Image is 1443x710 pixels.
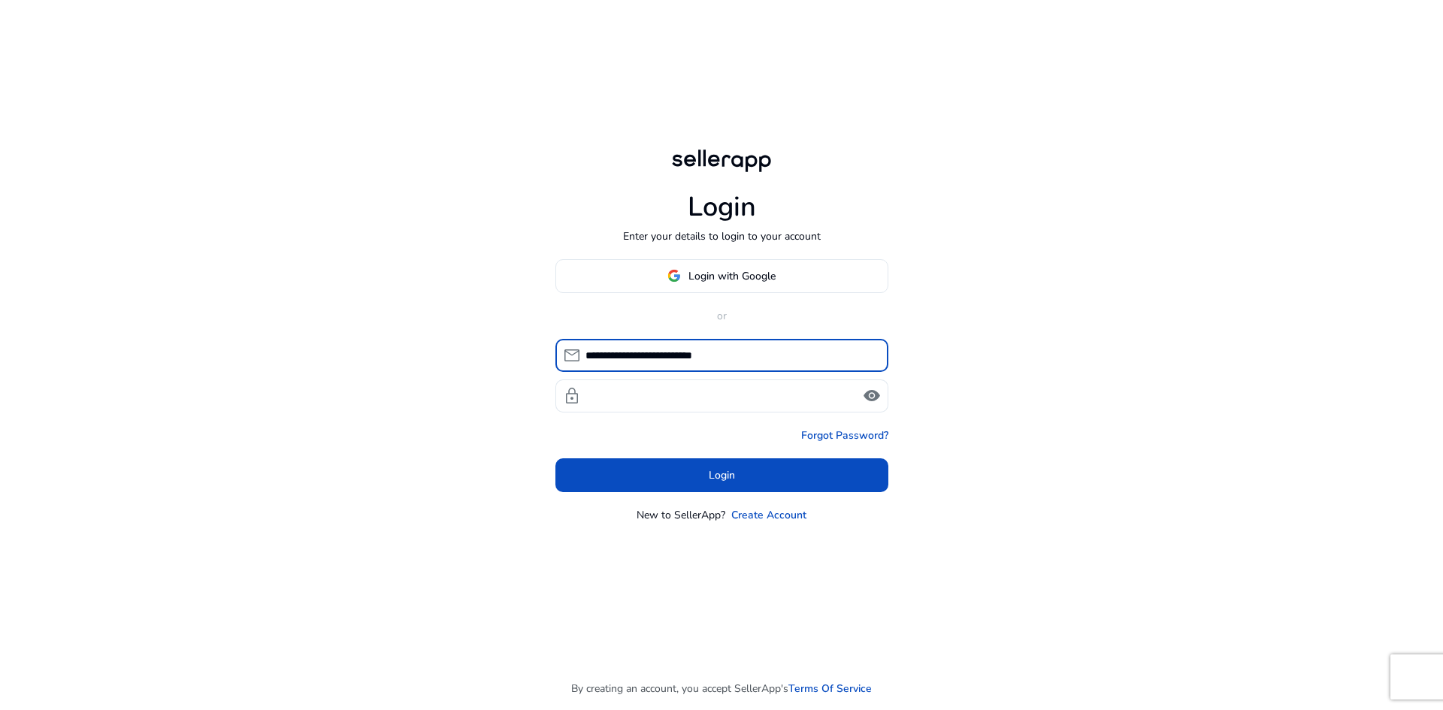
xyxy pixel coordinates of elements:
p: Enter your details to login to your account [623,228,821,244]
span: lock [563,387,581,405]
p: or [555,308,888,324]
p: New to SellerApp? [637,507,725,523]
button: Login with Google [555,259,888,293]
a: Create Account [731,507,806,523]
span: mail [563,346,581,364]
span: Login with Google [688,268,776,284]
span: visibility [863,387,881,405]
a: Forgot Password? [801,428,888,443]
img: google-logo.svg [667,269,681,282]
a: Terms Of Service [788,681,872,696]
span: Login [709,467,735,483]
h1: Login [688,191,756,223]
button: Login [555,458,888,492]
